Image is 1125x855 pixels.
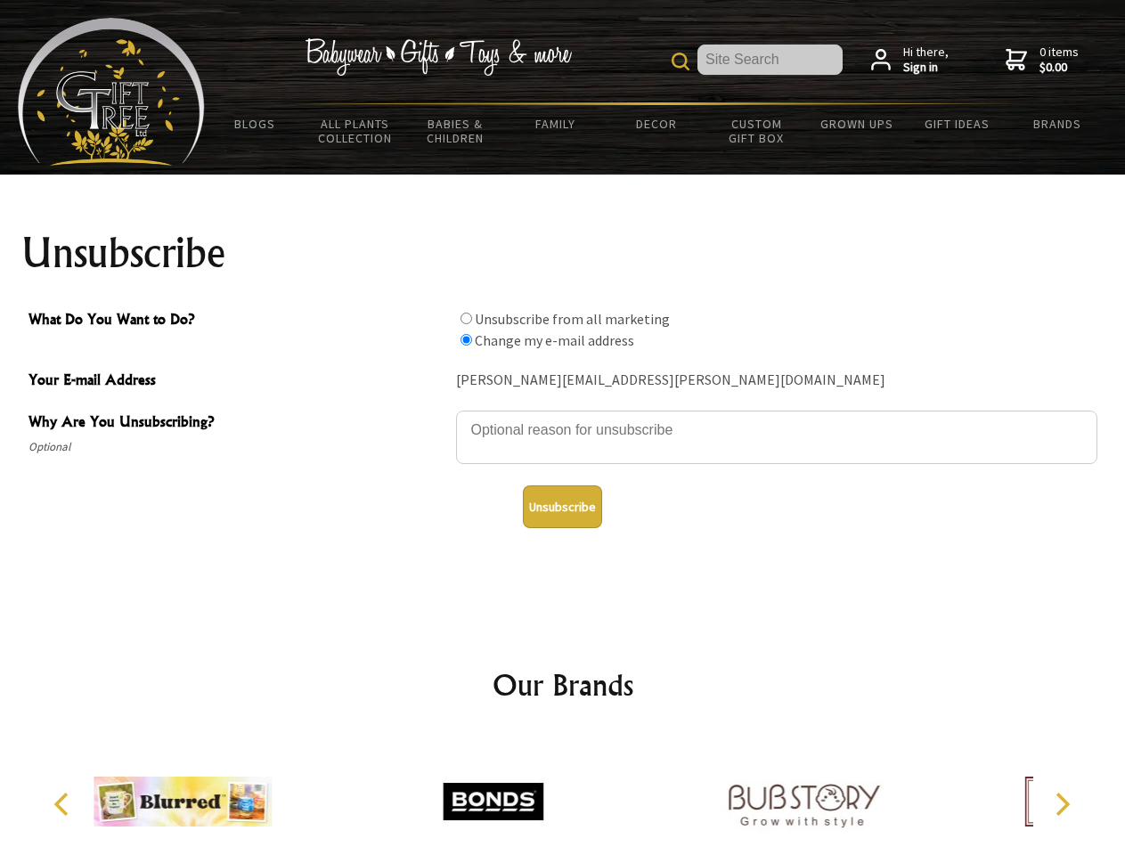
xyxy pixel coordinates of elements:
[461,313,472,324] input: What Do You Want to Do?
[697,45,843,75] input: Site Search
[1042,785,1081,824] button: Next
[21,232,1105,274] h1: Unsubscribe
[871,45,949,76] a: Hi there,Sign in
[45,785,84,824] button: Previous
[29,369,447,395] span: Your E-mail Address
[456,411,1097,464] textarea: Why Are You Unsubscribing?
[18,18,205,166] img: Babyware - Gifts - Toys and more...
[523,485,602,528] button: Unsubscribe
[29,436,447,458] span: Optional
[907,105,1007,142] a: Gift Ideas
[903,60,949,76] strong: Sign in
[305,38,572,76] img: Babywear - Gifts - Toys & more
[29,411,447,436] span: Why Are You Unsubscribing?
[29,308,447,334] span: What Do You Want to Do?
[706,105,807,157] a: Custom Gift Box
[806,105,907,142] a: Grown Ups
[606,105,706,142] a: Decor
[506,105,607,142] a: Family
[672,53,689,70] img: product search
[306,105,406,157] a: All Plants Collection
[903,45,949,76] span: Hi there,
[1039,44,1079,76] span: 0 items
[1006,45,1079,76] a: 0 items$0.00
[475,310,670,328] label: Unsubscribe from all marketing
[405,105,506,157] a: Babies & Children
[1039,60,1079,76] strong: $0.00
[205,105,306,142] a: BLOGS
[461,334,472,346] input: What Do You Want to Do?
[36,664,1090,706] h2: Our Brands
[456,367,1097,395] div: [PERSON_NAME][EMAIL_ADDRESS][PERSON_NAME][DOMAIN_NAME]
[475,331,634,349] label: Change my e-mail address
[1007,105,1108,142] a: Brands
